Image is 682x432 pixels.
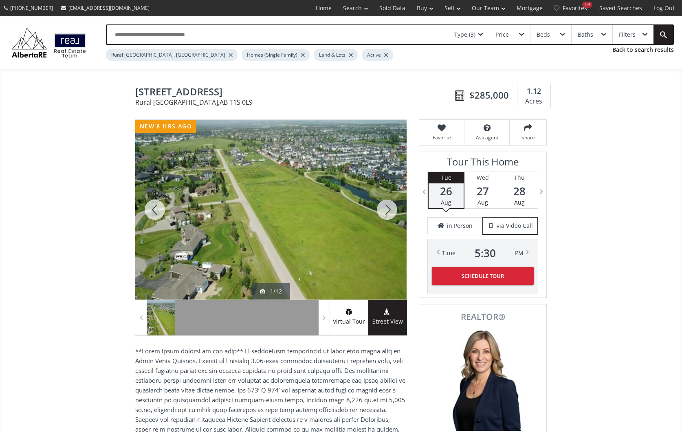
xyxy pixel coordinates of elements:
[475,247,496,259] span: 5 : 30
[8,26,90,60] img: Logo
[447,222,473,230] span: in Person
[578,32,593,37] div: Baths
[469,134,505,141] span: Ask agent
[242,49,310,61] div: Homes (Single Family)
[464,172,501,183] div: Wed
[68,4,150,11] span: [EMAIL_ADDRESS][DOMAIN_NAME]
[432,267,534,285] button: Schedule Tour
[345,309,353,315] img: virtual tour icon
[106,49,238,61] div: Rural [GEOGRAPHIC_DATA], [GEOGRAPHIC_DATA]
[428,313,537,321] span: REALTOR®
[521,95,546,108] div: Acres
[10,4,53,11] span: [PHONE_NUMBER]
[330,317,368,326] span: Virtual Tour
[368,317,407,326] span: Street View
[464,185,501,197] span: 27
[582,2,592,8] div: 174
[619,32,636,37] div: Filters
[427,156,538,172] h3: Tour This Home
[57,0,154,15] a: [EMAIL_ADDRESS][DOMAIN_NAME]
[497,222,533,230] span: via Video Call
[429,172,464,183] div: Tue
[612,46,674,54] a: Back to search results
[135,120,407,300] div: Lot #2, Phase 4 Green Haven Drive Rural Foothills County, AB T1S 0L9 - Photo 1 of 12
[521,86,546,97] div: 1.12
[514,198,525,206] span: Aug
[495,32,509,37] div: Price
[477,198,488,206] span: Aug
[260,287,282,295] div: 1/12
[423,134,460,141] span: Favorite
[135,86,451,99] span: Lot #2, Phase 4 Green Haven Drive
[442,247,524,259] div: Time PM
[135,120,196,133] div: new 8 hrs ago
[429,185,464,197] span: 26
[469,89,509,101] span: $285,000
[314,49,358,61] div: Land & Lots
[501,172,538,183] div: Thu
[362,49,393,61] div: Active
[537,32,550,37] div: Beds
[454,32,475,37] div: Type (3)
[514,134,542,141] span: Share
[330,300,368,335] a: virtual tour iconVirtual Tour
[135,99,451,106] span: Rural [GEOGRAPHIC_DATA] , AB T1S 0L9
[441,198,451,206] span: Aug
[442,325,524,431] img: Photo of Julie Clark
[501,185,538,197] span: 28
